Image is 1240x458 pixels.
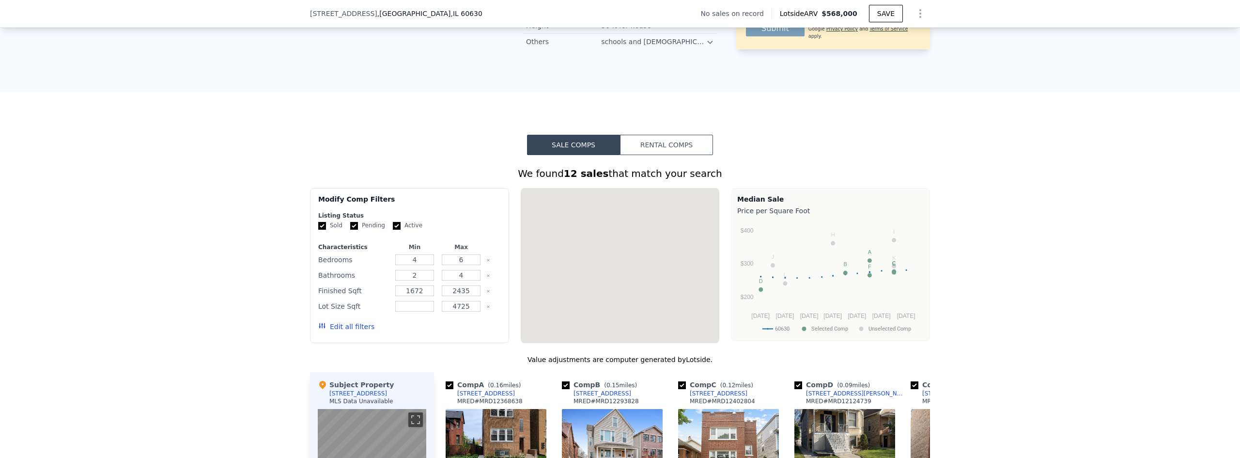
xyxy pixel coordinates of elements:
[526,37,601,47] div: Others
[350,221,385,230] label: Pending
[831,232,835,237] text: H
[751,313,770,319] text: [DATE]
[393,221,422,230] label: Active
[318,194,501,212] div: Modify Comp Filters
[823,313,842,319] text: [DATE]
[848,313,867,319] text: [DATE]
[678,380,757,390] div: Comp C
[811,326,848,332] text: Selected Comp
[690,397,755,405] div: MRED # MRD12402804
[606,382,620,389] span: 0.15
[922,390,980,397] div: [STREET_ADDRESS]
[868,249,872,255] text: A
[573,390,631,397] div: [STREET_ADDRESS]
[759,278,763,284] text: D
[486,258,490,262] button: Clear
[868,326,911,332] text: Unselected Comp
[833,382,874,389] span: ( miles)
[741,227,754,234] text: $400
[318,300,389,313] div: Lot Size Sqft
[450,10,482,17] span: , IL 60630
[722,382,735,389] span: 0.12
[377,9,482,18] span: , [GEOGRAPHIC_DATA]
[350,222,358,230] input: Pending
[440,243,482,251] div: Max
[808,19,920,40] div: This site is protected by reCAPTCHA and the Google and apply.
[716,382,757,389] span: ( miles)
[872,313,891,319] text: [DATE]
[620,135,713,155] button: Rental Comps
[486,289,490,293] button: Clear
[892,255,896,261] text: K
[775,326,790,332] text: 60630
[911,4,930,23] button: Show Options
[737,218,924,339] svg: A chart.
[318,221,342,230] label: Sold
[772,254,775,260] text: J
[794,380,874,390] div: Comp D
[393,243,436,251] div: Min
[784,272,787,278] text: L
[869,5,903,22] button: SAVE
[486,305,490,309] button: Clear
[892,261,896,267] text: E
[806,390,907,397] div: [STREET_ADDRESS][PERSON_NAME]
[922,397,988,405] div: MRED # MRD12345745
[318,212,501,220] div: Listing Status
[601,37,706,47] div: schools and [DEMOGRAPHIC_DATA] have no height limit
[800,313,819,319] text: [DATE]
[737,194,924,204] div: Median Sale
[318,322,374,332] button: Edit all filters
[310,355,930,364] div: Value adjustments are computer generated by Lotside .
[527,135,620,155] button: Sale Comps
[318,222,326,230] input: Sold
[776,313,794,319] text: [DATE]
[737,204,924,218] div: Price per Square Foot
[446,390,515,397] a: [STREET_ADDRESS]
[310,167,930,180] div: We found that match your search
[408,412,423,427] button: Toggle fullscreen view
[318,253,389,267] div: Bedrooms
[821,10,857,17] span: $568,000
[564,168,609,179] strong: 12 sales
[457,397,523,405] div: MRED # MRD12368638
[794,390,907,397] a: [STREET_ADDRESS][PERSON_NAME]
[310,9,377,18] span: [STREET_ADDRESS]
[869,26,908,32] a: Terms of Service
[911,390,980,397] a: [STREET_ADDRESS]
[868,264,871,269] text: F
[839,382,852,389] span: 0.09
[746,21,805,36] button: Submit
[780,9,821,18] span: Lotside ARV
[678,390,747,397] a: [STREET_ADDRESS]
[318,380,394,390] div: Subject Property
[741,260,754,267] text: $300
[741,294,754,300] text: $200
[897,313,915,319] text: [DATE]
[318,268,389,282] div: Bathrooms
[562,380,641,390] div: Comp B
[562,390,631,397] a: [STREET_ADDRESS]
[329,397,393,405] div: MLS Data Unavailable
[701,9,772,18] div: No sales on record
[844,261,847,267] text: B
[318,284,389,298] div: Finished Sqft
[318,243,389,251] div: Characteristics
[911,380,989,390] div: Comp E
[329,390,387,397] div: [STREET_ADDRESS]
[573,397,639,405] div: MRED # MRD12293828
[893,229,895,235] text: I
[393,222,401,230] input: Active
[457,390,515,397] div: [STREET_ADDRESS]
[490,382,503,389] span: 0.16
[826,26,858,32] a: Privacy Policy
[486,274,490,278] button: Clear
[446,380,525,390] div: Comp A
[690,390,747,397] div: [STREET_ADDRESS]
[806,397,871,405] div: MRED # MRD12124739
[600,382,641,389] span: ( miles)
[484,382,525,389] span: ( miles)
